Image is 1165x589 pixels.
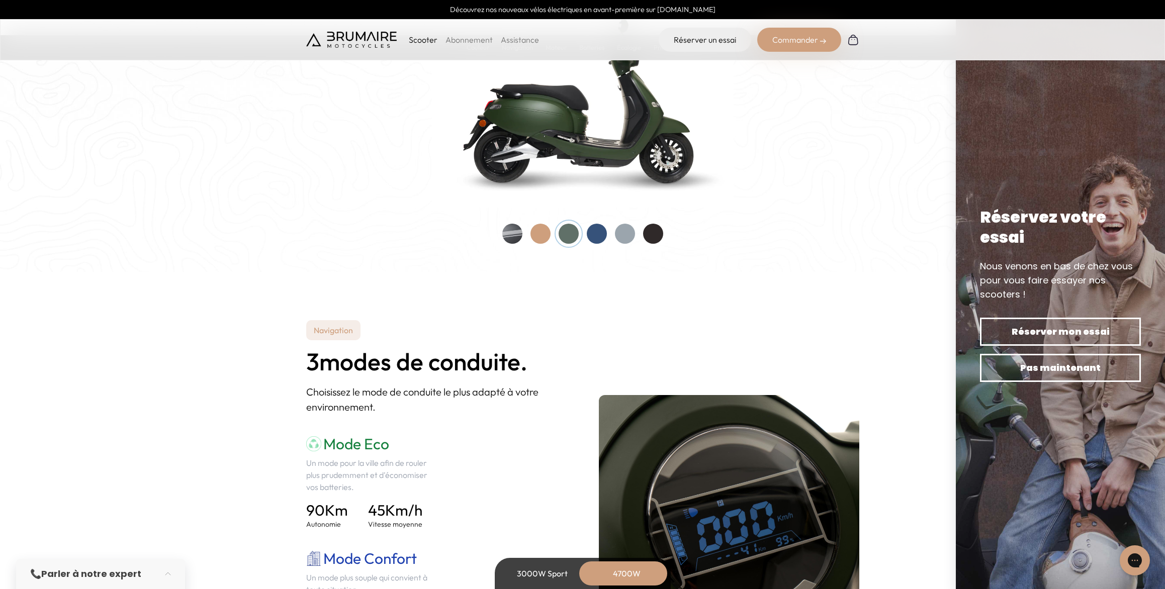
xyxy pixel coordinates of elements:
iframe: Gorgias live chat messenger [1115,542,1155,579]
span: 45 [368,501,385,520]
a: Abonnement [445,35,493,45]
a: Réserver un essai [659,28,751,52]
h3: Mode Eco [306,435,436,453]
p: Autonomie [306,519,348,529]
img: mode-eco.png [306,436,321,451]
h4: Km/h [368,501,422,519]
p: Choisissez le mode de conduite le plus adapté à votre environnement. [306,384,567,415]
img: Brumaire Motocycles [306,32,397,48]
a: Assistance [501,35,539,45]
h2: modes de conduite. [306,348,567,375]
div: 4700W [587,561,667,585]
p: Scooter [409,34,437,46]
p: Vitesse moyenne [368,519,422,529]
img: mode-city.png [306,551,321,566]
p: Navigation [306,320,361,340]
div: 3000W Sport [502,561,583,585]
h3: Mode Confort [306,549,436,567]
img: right-arrow-2.png [820,38,826,44]
img: Panier [847,34,859,46]
div: Commander [757,28,841,52]
p: Un mode pour la ville afin de rouler plus prudemment et d'économiser vos batteries. [306,457,436,493]
h4: Km [306,501,348,519]
span: 90 [306,501,325,520]
span: 3 [306,348,319,375]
